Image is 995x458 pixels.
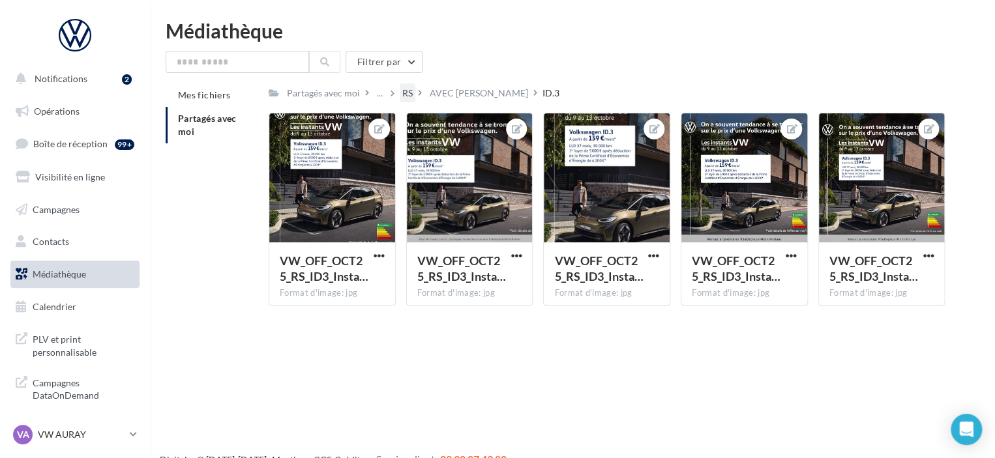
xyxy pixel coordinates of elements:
[35,171,105,182] span: Visibilité en ligne
[8,98,142,125] a: Opérations
[33,268,86,279] span: Médiathèque
[692,287,797,299] div: Format d'image: jpg
[33,374,134,402] span: Campagnes DataOnDemand
[8,325,142,364] a: PLV et print personnalisable
[8,65,137,93] button: Notifications 2
[178,89,230,100] span: Mes fichiers
[33,301,76,312] span: Calendrier
[554,287,659,299] div: Format d'image: jpg
[280,253,368,283] span: VW_OFF_OCT25_RS_ID3_InstantVW_INSTA_1080x1350px
[430,87,528,100] div: AVEC [PERSON_NAME]
[287,87,360,100] div: Partagés avec moi
[166,21,979,40] div: Médiathèque
[8,130,142,158] a: Boîte de réception99+
[33,138,108,149] span: Boîte de réception
[8,369,142,407] a: Campagnes DataOnDemand
[33,330,134,358] span: PLV et print personnalisable
[178,113,237,137] span: Partagés avec moi
[8,293,142,321] a: Calendrier
[417,253,506,283] span: VW_OFF_OCT25_RS_ID3_InstantVW_GMB_1740x1300px
[17,428,29,441] span: VA
[33,203,80,214] span: Campagnes
[542,87,559,100] div: ID.3
[692,253,780,283] span: VW_OFF_OCT25_RS_ID3_InstantVW_GMB_720x720px
[829,253,918,283] span: VW_OFF_OCT25_RS_ID3_InstantVW_CARRE_1080x1080px
[829,287,934,299] div: Format d'image: jpg
[8,228,142,255] a: Contacts
[8,164,142,191] a: Visibilité en ligne
[33,236,69,247] span: Contacts
[374,84,385,102] div: ...
[35,73,87,84] span: Notifications
[38,428,125,441] p: VW AURAY
[346,51,423,73] button: Filtrer par
[402,87,413,100] div: RS
[417,287,522,299] div: Format d'image: jpg
[115,139,134,150] div: 99+
[122,74,132,85] div: 2
[34,106,80,117] span: Opérations
[10,422,140,447] a: VA VW AURAY
[554,253,643,283] span: VW_OFF_OCT25_RS_ID3_InstantVW_STORY_1080x1920px
[280,287,385,299] div: Format d'image: jpg
[951,414,982,445] div: Open Intercom Messenger
[8,261,142,288] a: Médiathèque
[8,196,142,223] a: Campagnes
